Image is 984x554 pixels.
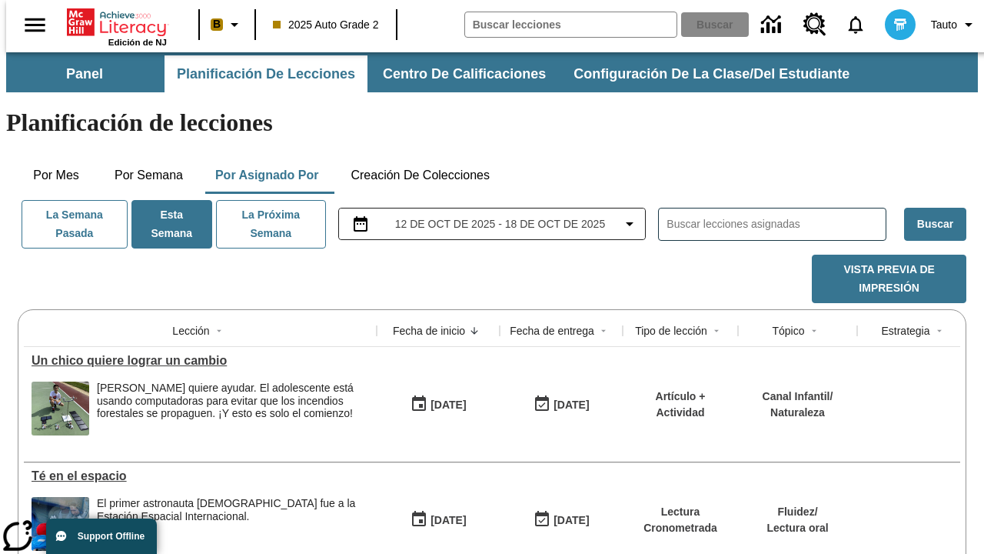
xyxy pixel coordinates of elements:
[32,469,369,483] a: Té en el espacio, Lecciones
[66,65,103,83] span: Panel
[78,531,145,542] span: Support Offline
[430,395,466,415] div: [DATE]
[465,12,676,37] input: Buscar campo
[345,215,640,233] button: Seleccione el intervalo de fechas opción del menú
[383,65,546,83] span: Centro de calificaciones
[763,389,833,405] p: Canal Infantil /
[22,200,128,249] button: La semana pasada
[97,382,369,420] div: [PERSON_NAME] quiere ayudar. El adolescente está usando computadoras para evitar que los incendio...
[32,354,369,368] div: Un chico quiere lograr un cambio
[594,322,613,340] button: Sort
[102,157,195,194] button: Por semana
[46,519,157,554] button: Support Offline
[67,5,167,47] div: Portada
[32,382,89,436] img: Ryan Honary posa en cuclillas con unos dispositivos de detección de incendios
[67,7,167,38] a: Portada
[772,323,804,339] div: Tópico
[12,2,58,48] button: Abrir el menú lateral
[763,405,833,421] p: Naturaleza
[553,511,589,530] div: [DATE]
[805,322,823,340] button: Sort
[930,322,949,340] button: Sort
[931,17,957,33] span: Tauto
[766,504,828,520] p: Fluidez /
[6,55,863,92] div: Subbarra de navegación
[528,390,594,419] button: 10/15/25: Último día en que podrá accederse la lección
[18,157,95,194] button: Por mes
[561,55,862,92] button: Configuración de la clase/del estudiante
[794,4,836,45] a: Centro de recursos, Se abrirá en una pestaña nueva.
[405,506,471,535] button: 10/06/25: Primer día en que estuvo disponible la lección
[812,255,966,303] button: Vista previa de impresión
[177,65,355,83] span: Planificación de lecciones
[752,4,794,46] a: Centro de información
[573,65,849,83] span: Configuración de la clase/del estudiante
[465,322,484,340] button: Sort
[371,55,558,92] button: Centro de calificaciones
[667,213,886,235] input: Buscar lecciones asignadas
[97,382,369,436] div: Ryan Honary quiere ayudar. El adolescente está usando computadoras para evitar que los incendios ...
[8,55,161,92] button: Panel
[97,497,369,551] div: El primer astronauta británico fue a la Estación Espacial Internacional.
[904,208,966,241] button: Buscar
[210,322,228,340] button: Sort
[510,323,594,339] div: Fecha de entrega
[216,200,326,249] button: La próxima semana
[165,55,367,92] button: Planificación de lecciones
[97,497,369,523] div: El primer astronauta [DEMOGRAPHIC_DATA] fue a la Estación Espacial Internacional.
[885,9,916,40] img: avatar image
[925,11,984,38] button: Perfil/Configuración
[620,215,639,233] svg: Collapse Date Range Filter
[32,354,369,368] a: Un chico quiere lograr un cambio, Lecciones
[108,38,167,47] span: Edición de NJ
[881,323,929,339] div: Estrategia
[707,322,726,340] button: Sort
[430,511,466,530] div: [DATE]
[172,323,209,339] div: Lección
[204,11,250,38] button: Boost El color de la clase es anaranjado claro. Cambiar el color de la clase.
[338,157,502,194] button: Creación de colecciones
[131,200,212,249] button: Esta semana
[630,389,730,421] p: Artículo + Actividad
[528,506,594,535] button: 10/12/25: Último día en que podrá accederse la lección
[6,52,978,92] div: Subbarra de navegación
[405,390,471,419] button: 10/15/25: Primer día en que estuvo disponible la lección
[6,108,978,137] h1: Planificación de lecciones
[395,216,605,232] span: 12 de oct de 2025 - 18 de oct de 2025
[876,5,925,45] button: Escoja un nuevo avatar
[630,504,730,536] p: Lectura Cronometrada
[393,323,465,339] div: Fecha de inicio
[32,497,89,551] img: Un astronauta, el primero del Reino Unido que viaja a la Estación Espacial Internacional, saluda ...
[273,17,379,33] span: 2025 Auto Grade 2
[553,395,589,415] div: [DATE]
[213,15,221,34] span: B
[32,469,369,483] div: Té en el espacio
[766,520,828,536] p: Lectura oral
[635,323,707,339] div: Tipo de lección
[203,157,331,194] button: Por asignado por
[836,5,876,45] a: Notificaciones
